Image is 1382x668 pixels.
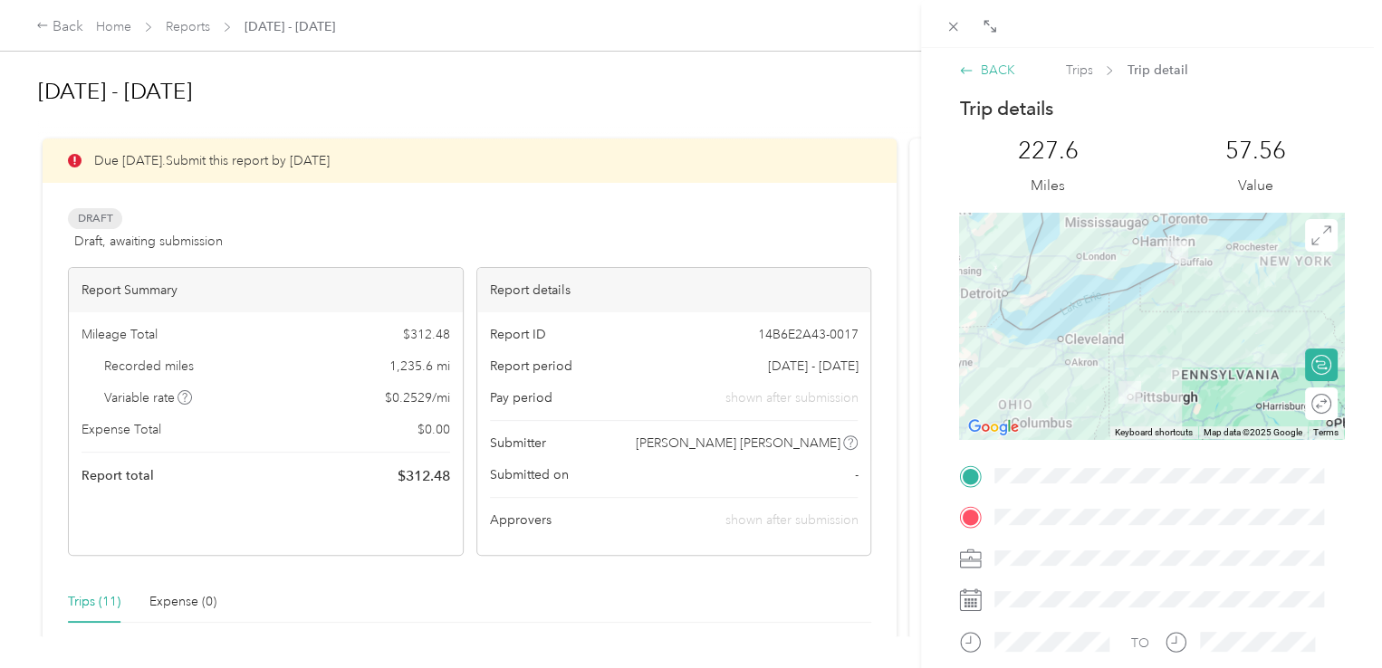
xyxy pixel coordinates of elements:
[1281,567,1382,668] iframe: Everlance-gr Chat Button Frame
[1131,634,1149,653] div: TO
[1127,61,1187,80] span: Trip detail
[1031,175,1065,197] p: Miles
[959,61,1014,80] div: BACK
[964,415,1023,439] a: Open this area in Google Maps (opens a new window)
[1017,137,1078,166] p: 227.6
[1238,175,1273,197] p: Value
[964,415,1023,439] img: Google
[1065,61,1092,80] span: Trips
[959,96,1052,121] p: Trip details
[1115,426,1193,439] button: Keyboard shortcuts
[1225,137,1286,166] p: 57.56
[1204,427,1302,437] span: Map data ©2025 Google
